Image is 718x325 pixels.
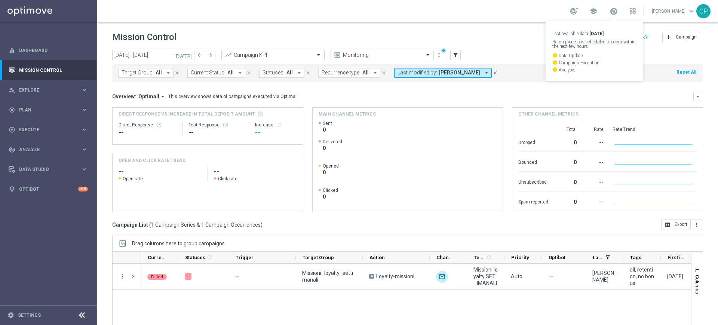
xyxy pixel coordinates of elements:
button: more_vert [691,220,703,230]
button: Optimail arrow_drop_down [136,93,168,100]
i: keyboard_arrow_down [696,94,701,99]
i: lightbulb [9,186,15,193]
span: Optibot [549,255,565,260]
strong: [DATE] [589,31,604,36]
div: Mission Control [8,67,88,73]
div: Row Groups [132,240,225,246]
ng-select: Monitoring [331,50,434,60]
div: Rate [586,126,604,132]
span: all, retention, no bonus [630,266,654,286]
p: Last available data: [552,31,636,36]
span: Missioni loyalty SETTIMANALI [473,266,498,286]
span: Trigger [236,255,254,260]
button: close [174,69,180,77]
span: 0 [323,193,338,200]
button: close [245,69,252,77]
div: gps_fixed Plan keyboard_arrow_right [8,107,88,113]
p: Data Update [552,53,634,58]
i: arrow_drop_down [372,70,378,76]
div: Plan [9,107,81,113]
p: Analysis [552,67,634,72]
a: Settings [18,313,41,318]
span: Delivered [323,139,342,145]
p: Batch process is scheduled to occur within the next few hours [552,40,636,49]
button: person_search Explore keyboard_arrow_right [8,87,88,93]
i: open_in_browser [665,222,671,228]
div: play_circle_outline Execute keyboard_arrow_right [8,127,88,133]
span: Campaign [676,34,697,40]
i: more_vert [694,222,700,228]
span: Calculate column [485,253,492,261]
i: refresh [276,122,282,128]
div: 0 [557,136,577,148]
a: Last available data:[DATE] Batch process is scheduled to occur within the next few hours watch_la... [609,6,619,18]
button: Last modified by: [PERSON_NAME] arrow_drop_down [394,68,492,78]
span: Templates [474,255,485,260]
button: Target Group: All arrow_drop_down [118,68,174,78]
span: Open rate [123,176,143,182]
span: — [550,273,554,280]
button: [DATE] [172,50,194,61]
div: Chiara Pigato [592,270,617,283]
i: arrow_forward [208,52,213,58]
button: close [380,69,387,77]
span: 1 Campaign Series & 1 Campaign Occurrences [151,221,261,228]
div: Dashboard [9,40,88,60]
i: arrow_drop_down [483,70,490,76]
h4: Main channel metrics [319,111,376,117]
div: -- [255,128,297,137]
span: school [589,7,598,15]
span: First in Range [668,255,685,260]
i: close [174,70,179,76]
i: filter_alt [452,52,459,58]
i: add [666,34,672,40]
i: watch_later [552,67,558,72]
span: All [286,70,293,76]
div: 11 Aug 2025, Monday [667,273,683,280]
span: [PERSON_NAME] [439,70,480,76]
button: track_changes Analyze keyboard_arrow_right [8,147,88,153]
button: open_in_browser Export [661,220,691,230]
h4: Other channel metrics [518,111,579,117]
i: trending_up [224,51,232,59]
span: All [362,70,369,76]
div: Unsubscribed [518,175,548,187]
a: Optibot [19,179,78,199]
span: Channel [436,255,454,260]
i: track_changes [9,146,15,153]
div: -- [586,195,604,207]
h3: Campaign List [112,221,263,228]
span: Drag columns here to group campaigns [132,240,225,246]
span: — [235,273,239,279]
div: This overview shows data of campaigns executed via Optimail [168,93,298,100]
span: Missioni_loyalty_settimanali [302,270,356,283]
div: There are unsaved changes [441,48,446,53]
colored-tag: Failed [147,273,167,280]
h3: Overview: [112,93,136,100]
span: Recurrence type: [322,70,360,76]
button: more_vert [435,50,443,59]
span: Calculate column [205,253,212,261]
span: Current Status [148,255,166,260]
button: lightbulb Optibot +10 [8,186,88,192]
div: CP [696,4,711,18]
div: Dropped [518,136,548,148]
span: Opened [323,163,339,169]
span: 0 [323,145,342,151]
span: 0 [323,126,332,133]
h2: -- [119,167,202,176]
div: Analyze [9,146,81,153]
img: Optimail [436,271,448,283]
i: preview [334,51,341,59]
button: Recurrence type: All arrow_drop_down [318,68,380,78]
button: Current Status: All arrow_drop_down [187,68,245,78]
ng-select: Campaign KPI [221,50,325,60]
div: Test Response [188,122,243,128]
button: Data Studio keyboard_arrow_right [8,166,88,172]
span: Explore [19,88,81,92]
span: 0 [323,169,339,176]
